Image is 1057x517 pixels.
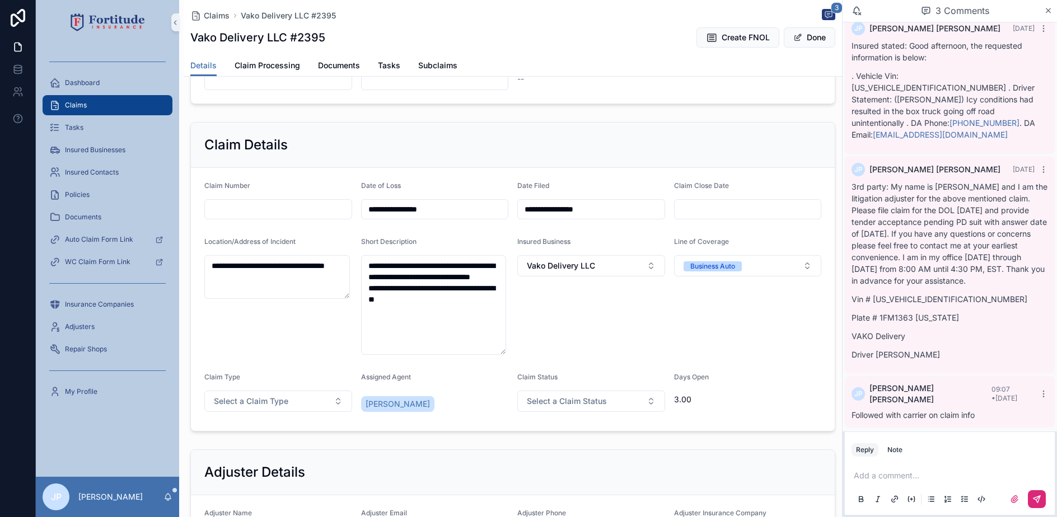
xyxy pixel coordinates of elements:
[204,373,240,381] span: Claim Type
[674,394,822,405] span: 3.00
[991,385,1017,402] span: 09:07 • [DATE]
[674,237,729,246] span: Line of Coverage
[722,32,770,43] span: Create FNOL
[43,294,172,314] a: Insurance Companies
[43,140,172,160] a: Insured Businesses
[527,396,607,407] span: Select a Claim Status
[214,396,288,407] span: Select a Claim Type
[190,30,325,45] h1: Vako Delivery LLC #2395
[852,181,1048,286] p: 3rd party: My name is [PERSON_NAME] and I am the litigation adjuster for the above mentioned clai...
[78,491,143,502] p: [PERSON_NAME]
[361,237,417,246] span: Short Description
[235,60,300,71] span: Claim Processing
[674,373,709,381] span: Days Open
[517,373,558,381] span: Claim Status
[65,300,134,309] span: Insurance Companies
[65,213,101,222] span: Documents
[852,40,1048,63] p: Insured stated: Good afternoon, the requested information is below:
[361,373,411,381] span: Assigned Agent
[43,382,172,402] a: My Profile
[418,60,457,71] span: Subclaims
[852,70,1048,140] p: . Vehicle Vin: [US_VEHICLE_IDENTIFICATION_NUMBER] . Driver Statement: ([PERSON_NAME]) Icy conditi...
[936,4,989,17] span: 3 Comments
[361,396,434,412] a: [PERSON_NAME]
[852,293,1048,305] p: Vin # [US_VEHICLE_IDENTIFICATION_NUMBER]
[869,164,1000,175] span: [PERSON_NAME] [PERSON_NAME]
[696,27,779,48] button: Create FNOL
[241,10,336,21] span: Vako Delivery LLC #2395
[65,123,83,132] span: Tasks
[43,317,172,337] a: Adjusters
[517,255,665,276] button: Select Button
[204,237,296,246] span: Location/Address of Incident
[690,261,735,271] div: Business Auto
[674,255,822,276] button: Select Button
[235,55,300,78] a: Claim Processing
[517,181,549,190] span: Date Filed
[65,190,90,199] span: Policies
[65,322,95,331] span: Adjusters
[869,23,1000,34] span: [PERSON_NAME] [PERSON_NAME]
[43,162,172,182] a: Insured Contacts
[378,60,400,71] span: Tasks
[43,229,172,250] a: Auto Claim Form Link
[43,339,172,359] a: Repair Shops
[190,10,230,21] a: Claims
[854,389,863,398] span: JP
[204,463,305,481] h2: Adjuster Details
[366,398,430,410] span: [PERSON_NAME]
[378,55,400,78] a: Tasks
[318,60,360,71] span: Documents
[869,383,991,405] span: [PERSON_NAME] [PERSON_NAME]
[950,118,1019,128] a: [PHONE_NUMBER]
[517,509,566,517] span: Adjuster Phone
[65,101,87,110] span: Claims
[43,73,172,93] a: Dashboard
[43,95,172,115] a: Claims
[883,443,907,457] button: Note
[527,260,595,271] span: Vako Delivery LLC
[65,387,97,396] span: My Profile
[43,252,172,272] a: WC Claim Form Link
[204,136,288,154] h2: Claim Details
[71,13,145,31] img: App logo
[190,55,217,77] a: Details
[51,490,62,504] span: JP
[517,237,570,246] span: Insured Business
[852,410,975,420] span: Followed with carrier on claim info
[361,509,407,517] span: Adjuster Email
[190,60,217,71] span: Details
[517,73,524,84] span: --
[36,45,179,416] div: scrollable content
[204,509,252,517] span: Adjuster Name
[43,185,172,205] a: Policies
[65,345,107,354] span: Repair Shops
[852,443,878,457] button: Reply
[418,55,457,78] a: Subclaims
[204,181,250,190] span: Claim Number
[65,78,100,87] span: Dashboard
[43,207,172,227] a: Documents
[361,181,401,190] span: Date of Loss
[318,55,360,78] a: Documents
[65,235,133,244] span: Auto Claim Form Link
[873,130,1008,139] a: [EMAIL_ADDRESS][DOMAIN_NAME]
[852,312,1048,323] p: Plate # 1FM1363 [US_STATE]
[822,9,835,22] button: 3
[204,391,352,412] button: Select Button
[65,145,125,154] span: Insured Businesses
[831,2,843,13] span: 3
[517,391,665,412] button: Select Button
[65,257,130,266] span: WC Claim Form Link
[65,168,119,177] span: Insured Contacts
[1013,165,1035,173] span: [DATE]
[854,165,863,174] span: JP
[674,509,766,517] span: Adjuster Insurance Company
[204,10,230,21] span: Claims
[852,330,1048,342] p: VAKO Delivery
[43,117,172,138] a: Tasks
[887,445,902,454] div: Note
[854,24,863,33] span: JP
[674,181,729,190] span: Claim Close Date
[1013,24,1035,32] span: [DATE]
